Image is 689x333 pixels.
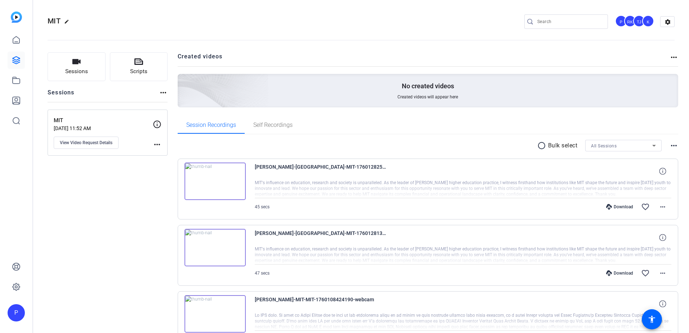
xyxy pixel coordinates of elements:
[178,52,670,66] h2: Created videos
[615,15,627,27] div: P
[624,15,637,28] ngx-avatar: Ron Kornegay
[255,271,270,276] span: 47 secs
[60,140,112,146] span: View Video Request Details
[130,67,147,76] span: Scripts
[670,141,678,150] mat-icon: more_horiz
[11,12,22,23] img: blue-gradient.svg
[255,204,270,209] span: 45 secs
[54,137,119,149] button: View Video Request Details
[186,122,236,128] span: Session Recordings
[603,204,637,210] div: Download
[548,141,578,150] p: Bulk select
[641,269,650,277] mat-icon: favorite_border
[185,229,246,266] img: thumb-nail
[615,15,628,28] ngx-avatar: Parthiban
[255,163,388,180] span: [PERSON_NAME]-[GEOGRAPHIC_DATA]-MIT-1760128250032-webcam
[402,82,454,90] p: No created videos
[65,67,88,76] span: Sessions
[253,122,293,128] span: Self Recordings
[633,15,646,28] ngx-avatar: Tyler Jackson
[54,125,153,131] p: [DATE] 11:52 AM
[658,203,667,211] mat-icon: more_horiz
[185,163,246,200] img: thumb-nail
[537,141,548,150] mat-icon: radio_button_unchecked
[670,53,678,62] mat-icon: more_horiz
[603,270,637,276] div: Download
[64,19,73,28] mat-icon: edit
[641,203,650,211] mat-icon: favorite_border
[48,17,61,25] span: MIT
[591,143,617,148] span: All Sessions
[661,17,675,27] mat-icon: settings
[153,140,161,149] mat-icon: more_horiz
[397,94,458,100] span: Created videos will appear here
[642,15,655,28] ngx-avatar: kshitish
[658,269,667,277] mat-icon: more_horiz
[159,88,168,97] mat-icon: more_horiz
[8,304,25,321] div: P
[255,295,388,312] span: [PERSON_NAME]-MIT-MIT-1760108424190-webcam
[642,15,654,27] div: K
[110,52,168,81] button: Scripts
[648,315,656,324] mat-icon: accessibility
[54,116,153,125] p: MIT
[537,17,602,26] input: Search
[185,295,246,333] img: thumb-nail
[255,229,388,246] span: [PERSON_NAME]-[GEOGRAPHIC_DATA]-MIT-1760128133036-webcam
[624,15,636,27] div: RK
[48,88,75,102] h2: Sessions
[97,3,269,159] img: Creted videos background
[633,15,645,27] div: TJ
[48,52,106,81] button: Sessions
